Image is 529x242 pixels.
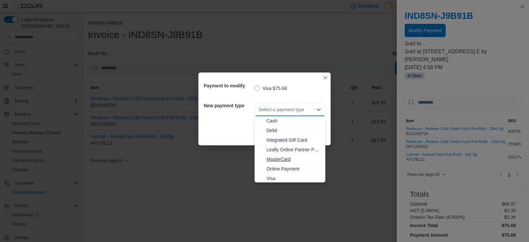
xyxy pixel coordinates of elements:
span: Cash [266,118,321,124]
span: MasterCard [266,156,321,163]
span: Debit [266,127,321,134]
button: Integrated Gift Card [255,135,325,145]
button: Debit [255,126,325,135]
button: Online Payment [255,164,325,174]
button: Visa [255,174,325,183]
div: Choose from the following options [255,116,325,183]
span: Leafly Online Partner Payment [266,146,321,153]
label: Visa $75.68 [255,84,287,92]
h5: New payment type [204,99,253,112]
span: Online Payment [266,166,321,172]
button: MasterCard [255,155,325,164]
h5: Payment to modify [204,79,253,92]
span: Visa [266,175,321,182]
button: Closes this modal window [321,74,329,82]
span: Integrated Gift Card [266,137,321,143]
button: Cash [255,116,325,126]
button: Close list of options [316,107,321,112]
button: Leafly Online Partner Payment [255,145,325,155]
